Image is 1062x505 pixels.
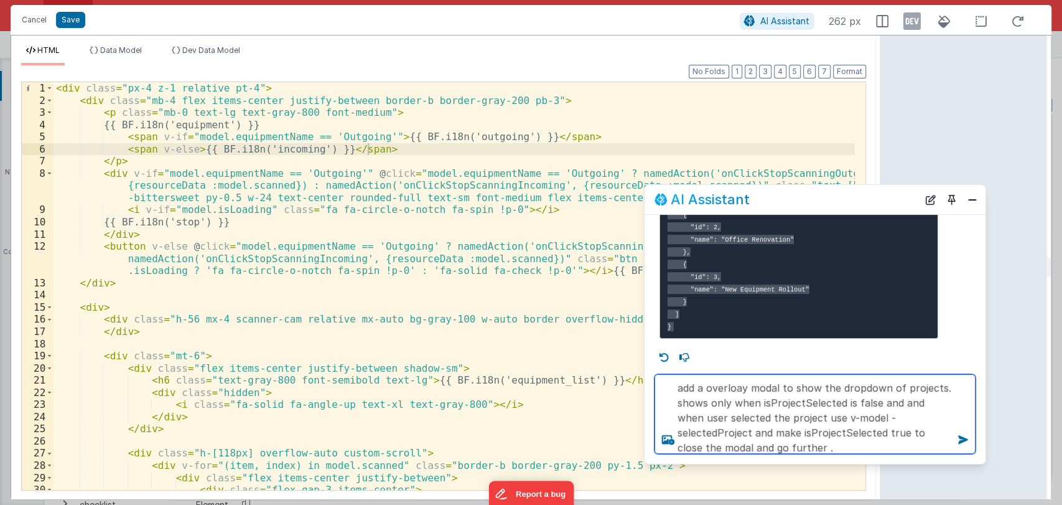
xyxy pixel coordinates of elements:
button: 6 [803,65,816,78]
div: 5 [22,131,54,143]
div: 21 [22,374,54,387]
span: 262 px [829,14,861,29]
div: 4 [22,119,54,131]
div: 8 [22,168,54,204]
div: 22 [22,387,54,399]
div: 20 [22,362,54,375]
button: 3 [759,65,771,78]
div: 10 [22,216,54,229]
button: No Folds [689,65,729,78]
span: Dev Data Model [182,45,240,55]
div: 11 [22,229,54,241]
button: 7 [818,65,831,78]
button: Close [964,191,980,209]
div: 15 [22,301,54,314]
div: 28 [22,460,54,472]
div: 1 [22,82,54,95]
div: 13 [22,277,54,290]
button: 1 [732,65,742,78]
button: 4 [774,65,786,78]
div: 14 [22,289,54,301]
button: Format [833,65,866,78]
div: 24 [22,411,54,423]
button: Cancel [16,11,53,29]
button: 5 [789,65,801,78]
div: 3 [22,106,54,119]
div: 7 [22,155,54,168]
button: Toggle Pin [943,191,961,209]
span: HTML [37,45,60,55]
div: 27 [22,447,54,460]
span: Data Model [100,45,142,55]
button: New Chat [922,191,939,209]
div: 29 [22,472,54,484]
h2: AI Assistant [671,192,750,207]
button: Save [56,12,85,28]
div: 16 [22,313,54,326]
div: 12 [22,240,54,277]
div: 17 [22,326,54,338]
div: 25 [22,423,54,435]
span: AI Assistant [760,16,809,26]
div: 19 [22,350,54,362]
button: AI Assistant [740,13,814,29]
div: 9 [22,204,54,216]
div: 18 [22,338,54,351]
div: 23 [22,399,54,411]
div: 2 [22,95,54,107]
div: 6 [22,143,54,156]
div: 26 [22,435,54,448]
button: 2 [745,65,757,78]
div: 30 [22,484,54,496]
